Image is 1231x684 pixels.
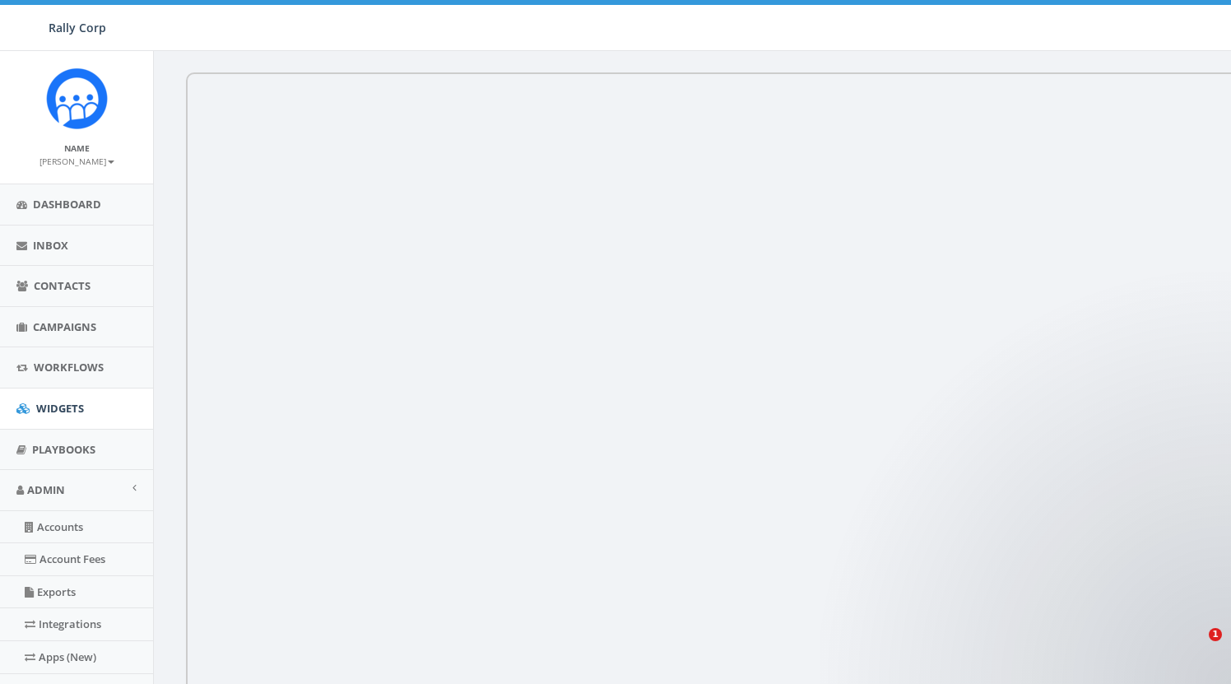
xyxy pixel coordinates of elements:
span: Playbooks [32,442,95,457]
img: Icon_1.png [46,67,108,129]
small: Name [64,142,90,154]
span: Admin [27,482,65,497]
span: Dashboard [33,197,101,212]
span: Contacts [34,278,91,293]
span: Rally Corp [49,20,106,35]
small: [PERSON_NAME] [39,156,114,167]
iframe: Intercom live chat [1175,628,1215,668]
span: Campaigns [33,319,96,334]
span: Inbox [33,238,68,253]
span: Workflows [34,360,104,375]
span: Widgets [36,401,84,416]
span: 1 [1209,628,1222,641]
a: [PERSON_NAME] [39,153,114,168]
